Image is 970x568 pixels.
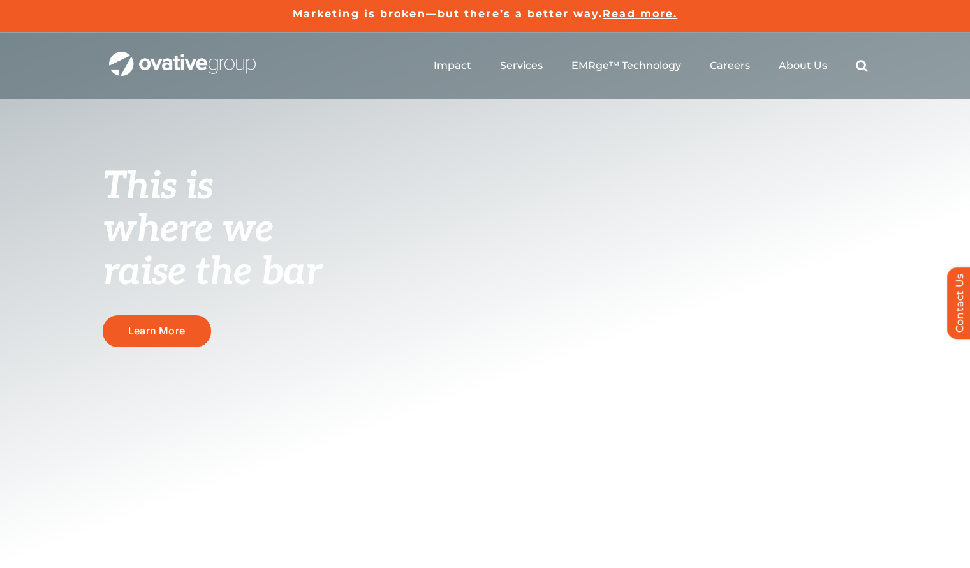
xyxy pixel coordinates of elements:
a: Services [500,59,543,72]
span: where we raise the bar [103,207,321,295]
a: OG_Full_horizontal_WHT [109,50,256,63]
a: EMRge™ Technology [571,59,681,72]
a: Impact [434,59,471,72]
a: About Us [779,59,827,72]
a: Learn More [103,315,211,347]
a: Read more. [603,8,677,20]
a: Search [856,59,868,72]
nav: Menu [434,45,868,86]
span: This is [103,164,214,210]
span: Learn More [128,325,185,337]
a: Marketing is broken—but there’s a better way. [293,8,603,20]
a: Careers [710,59,750,72]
